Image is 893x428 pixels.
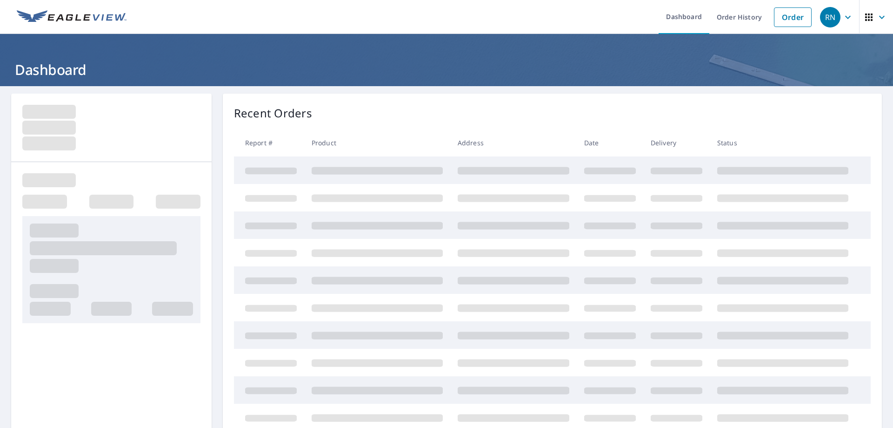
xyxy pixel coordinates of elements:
p: Recent Orders [234,105,312,122]
img: EV Logo [17,10,127,24]
th: Delivery [643,129,710,156]
a: Order [774,7,812,27]
th: Date [577,129,643,156]
th: Address [450,129,577,156]
h1: Dashboard [11,60,882,79]
th: Status [710,129,856,156]
th: Report # [234,129,304,156]
div: RN [820,7,840,27]
th: Product [304,129,450,156]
